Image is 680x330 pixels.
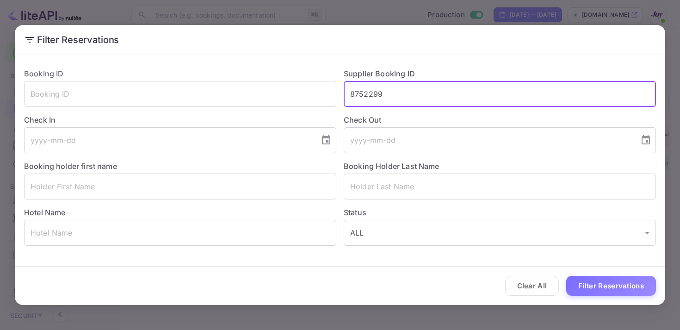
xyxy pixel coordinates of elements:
[24,114,336,125] label: Check In
[344,220,656,246] div: ALL
[24,81,336,107] input: Booking ID
[344,174,656,199] input: Holder Last Name
[24,69,64,78] label: Booking ID
[637,131,655,149] button: Choose date
[24,220,336,246] input: Hotel Name
[344,162,439,171] label: Booking Holder Last Name
[344,127,633,153] input: yyyy-mm-dd
[344,81,656,107] input: Supplier Booking ID
[24,208,66,217] label: Hotel Name
[15,25,665,55] h2: Filter Reservations
[566,276,656,296] button: Filter Reservations
[505,276,559,296] button: Clear All
[317,131,335,149] button: Choose date
[24,127,313,153] input: yyyy-mm-dd
[24,162,117,171] label: Booking holder first name
[24,174,336,199] input: Holder First Name
[344,69,415,78] label: Supplier Booking ID
[344,207,656,218] label: Status
[344,114,656,125] label: Check Out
